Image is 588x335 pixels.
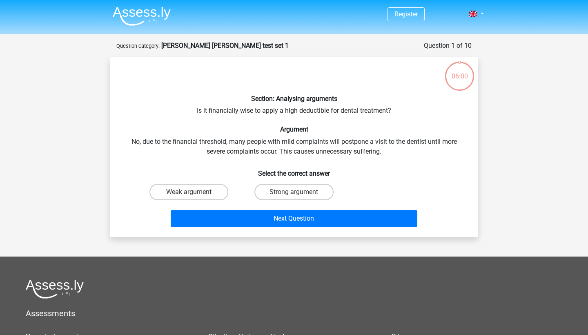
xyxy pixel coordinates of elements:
[444,61,475,81] div: 06:00
[123,163,465,177] h6: Select the correct answer
[161,42,289,49] strong: [PERSON_NAME] [PERSON_NAME] test set 1
[26,308,562,318] h5: Assessments
[113,7,171,26] img: Assessly
[123,125,465,133] h6: Argument
[123,95,465,103] h6: Section: Analysing arguments
[171,210,418,227] button: Next Question
[26,279,84,299] img: Assessly logo
[424,41,472,51] div: Question 1 of 10
[113,64,475,230] div: Is it financially wise to apply a high deductible for dental treatment? No, due to the financial ...
[254,184,333,200] label: Strong argument
[149,184,228,200] label: Weak argument
[116,43,160,49] small: Question category:
[394,10,418,18] a: Register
